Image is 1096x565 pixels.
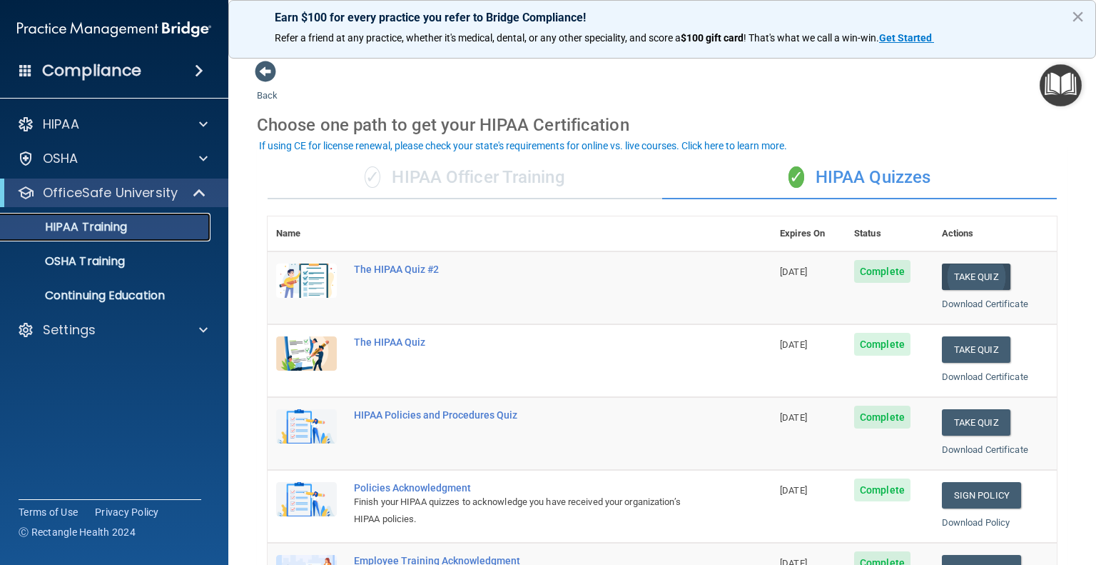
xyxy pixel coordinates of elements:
span: Complete [854,333,910,356]
span: Refer a friend at any practice, whether it's medical, dental, or any other speciality, and score a [275,32,681,44]
button: Close [1071,5,1085,28]
div: HIPAA Policies and Procedures Quiz [354,409,700,421]
strong: $100 gift card [681,32,744,44]
p: OSHA Training [9,254,125,269]
a: Back [257,73,278,101]
span: ! That's what we call a win-win. [744,32,879,44]
a: OSHA [17,150,208,167]
button: Open Resource Center [1040,64,1082,106]
a: Privacy Policy [95,505,159,519]
span: [DATE] [780,485,807,496]
div: The HIPAA Quiz [354,336,700,348]
button: If using CE for license renewal, please check your state's requirements for online vs. live cours... [257,139,789,153]
div: HIPAA Officer Training [268,156,662,199]
button: Take Quiz [942,409,1010,436]
a: Terms of Use [19,505,78,519]
p: OfficeSafe University [43,184,178,201]
p: HIPAA [43,116,79,133]
a: Download Certificate [942,444,1028,455]
span: [DATE] [780,339,807,350]
span: Complete [854,406,910,429]
th: Name [268,216,345,251]
a: Settings [17,321,208,339]
span: ✓ [788,166,804,188]
span: Ⓒ Rectangle Health 2024 [19,525,136,539]
th: Actions [933,216,1057,251]
button: Take Quiz [942,336,1010,363]
strong: Get Started [879,32,932,44]
span: [DATE] [780,412,807,423]
p: Settings [43,321,96,339]
a: Download Certificate [942,371,1028,382]
div: Finish your HIPAA quizzes to acknowledge you have received your organization’s HIPAA policies. [354,494,700,528]
th: Status [846,216,933,251]
th: Expires On [771,216,846,251]
button: Take Quiz [942,264,1010,290]
a: Download Certificate [942,299,1028,309]
div: The HIPAA Quiz #2 [354,264,700,275]
h4: Compliance [42,61,141,81]
div: Choose one path to get your HIPAA Certification [257,104,1067,146]
span: Complete [854,479,910,501]
div: Policies Acknowledgment [354,482,700,494]
p: HIPAA Training [9,220,127,234]
div: If using CE for license renewal, please check your state's requirements for online vs. live cours... [259,141,787,151]
a: Download Policy [942,517,1010,528]
a: Get Started [879,32,934,44]
a: OfficeSafe University [17,184,207,201]
a: Sign Policy [942,482,1021,509]
p: Earn $100 for every practice you refer to Bridge Compliance! [275,11,1050,24]
div: HIPAA Quizzes [662,156,1057,199]
span: [DATE] [780,266,807,277]
p: Continuing Education [9,289,204,303]
span: ✓ [365,166,380,188]
img: PMB logo [17,15,211,44]
a: HIPAA [17,116,208,133]
p: OSHA [43,150,78,167]
span: Complete [854,260,910,283]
